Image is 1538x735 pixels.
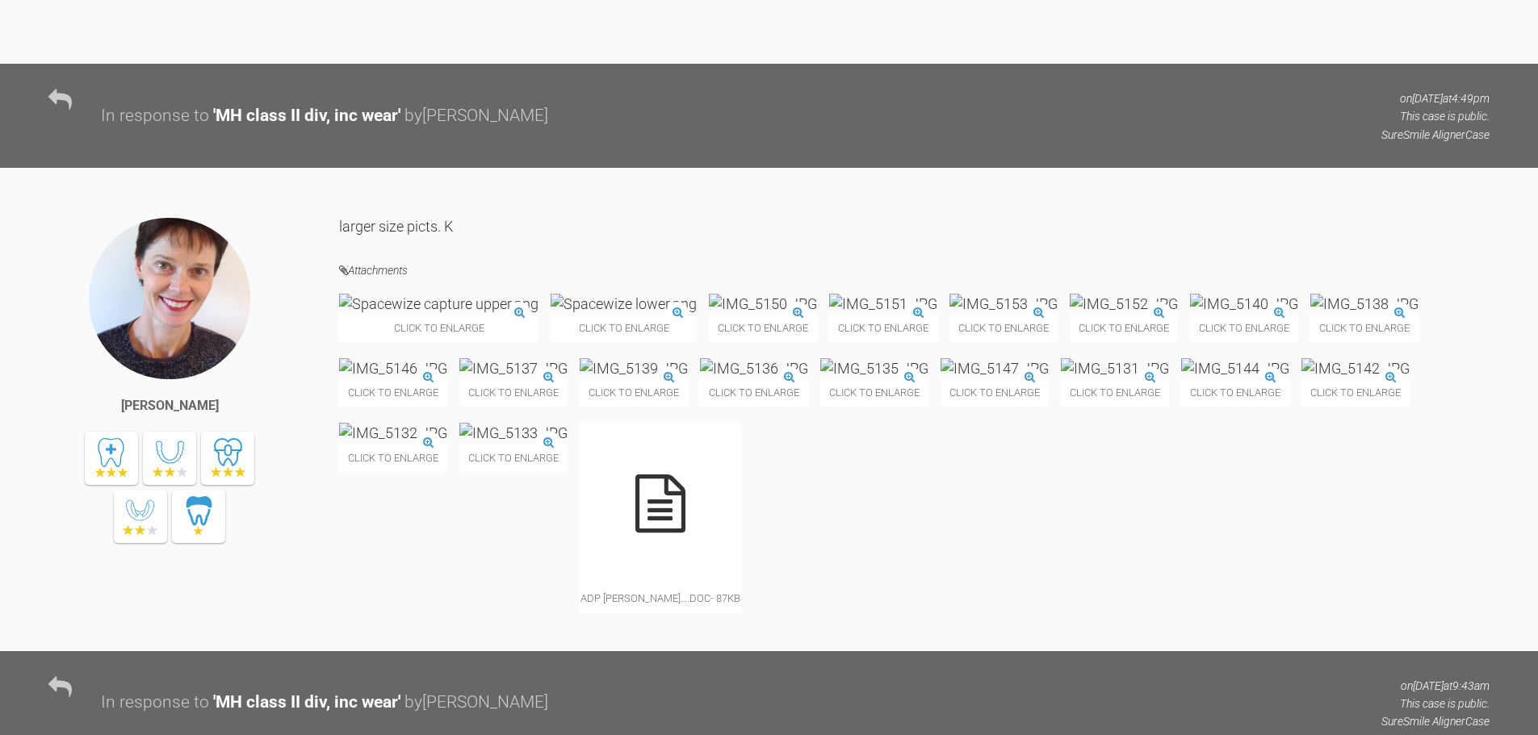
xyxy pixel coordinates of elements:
span: Click to enlarge [339,314,539,342]
img: IMG_5146.JPG [339,358,447,378]
div: by [PERSON_NAME] [404,102,548,130]
span: Click to enlarge [551,314,697,342]
span: Click to enlarge [949,314,1058,342]
div: by [PERSON_NAME] [404,689,548,716]
p: This case is public. [1381,107,1490,125]
img: IMG_5140.JPG [1190,294,1298,314]
span: Click to enlarge [1310,314,1419,342]
img: Spacewize capture upper.png [339,294,539,314]
img: IMG_5132.JPG [339,423,447,443]
p: SureSmile Aligner Case [1381,126,1490,144]
span: Click to enlarge [941,378,1049,407]
h4: Attachments [339,261,1490,281]
span: ADP [PERSON_NAME]….doc - 87KB [580,584,741,612]
img: IMG_5150.JPG [709,294,817,314]
img: IMG_5136.JPG [700,358,808,378]
img: Spacewize lower.png [551,294,697,314]
span: Click to enlarge [1061,378,1169,407]
div: larger size picts. K [339,216,1490,236]
span: Click to enlarge [820,378,928,407]
div: In response to [101,102,209,130]
p: This case is public. [1381,695,1490,712]
span: Click to enlarge [1070,314,1178,342]
p: on [DATE] at 9:43am [1381,677,1490,695]
span: Click to enlarge [459,444,568,472]
span: Click to enlarge [580,378,688,407]
div: In response to [101,689,209,716]
img: IMG_5142.JPG [1301,358,1410,378]
img: IMG_5147.JPG [941,358,1049,378]
img: IMG_5137.JPG [459,358,568,378]
img: IMG_5138.JPG [1310,294,1419,314]
p: on [DATE] at 4:49pm [1381,90,1490,107]
img: Kirsten Andersen [87,216,252,381]
div: ' MH class II div, inc wear ' [213,689,400,716]
img: IMG_5144.JPG [1181,358,1289,378]
img: IMG_5133.JPG [459,423,568,443]
p: SureSmile Aligner Case [1381,712,1490,730]
img: IMG_5152.JPG [1070,294,1178,314]
span: Click to enlarge [1190,314,1298,342]
span: Click to enlarge [339,378,447,407]
div: [PERSON_NAME] [121,395,219,416]
div: ' MH class II div, inc wear ' [213,102,400,130]
img: IMG_5139.JPG [580,358,688,378]
span: Click to enlarge [700,378,808,407]
span: Click to enlarge [339,444,447,472]
span: Click to enlarge [829,314,937,342]
img: IMG_5153.JPG [949,294,1058,314]
img: IMG_5135.JPG [820,358,928,378]
span: Click to enlarge [459,378,568,407]
span: Click to enlarge [1181,378,1289,407]
img: IMG_5151.JPG [829,294,937,314]
img: IMG_5131.JPG [1061,358,1169,378]
span: Click to enlarge [1301,378,1410,407]
span: Click to enlarge [709,314,817,342]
